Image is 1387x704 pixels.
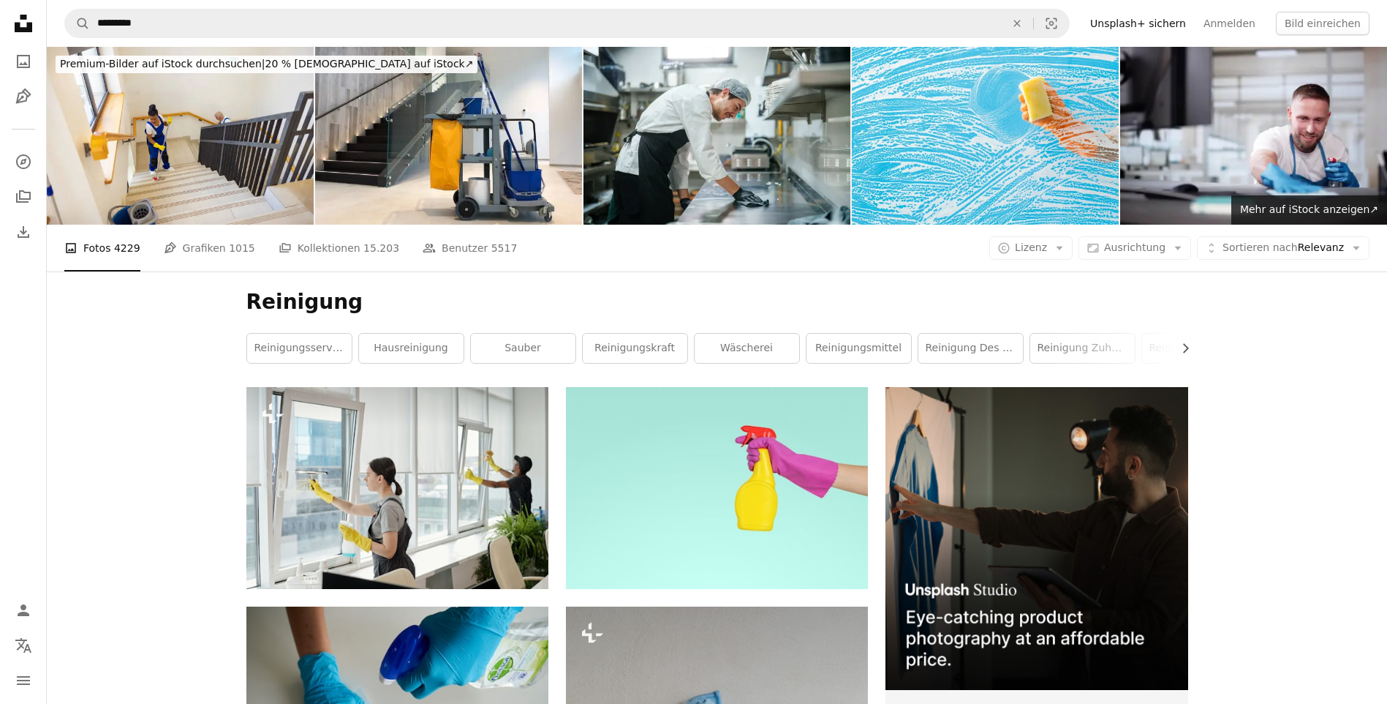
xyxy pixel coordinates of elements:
[9,217,38,247] a: Bisherige Downloads
[1231,195,1387,225] a: Mehr auf iStock anzeigen↗
[1034,10,1069,37] button: Visuelle Suche
[491,240,518,256] span: 5517
[1078,236,1191,260] button: Ausrichtung
[423,225,517,272] a: Benutzer 5517
[1142,334,1247,363] a: Reinigung zu Hause
[246,289,1188,315] h1: Reinigung
[1240,203,1378,215] span: Mehr auf iStock anzeigen ↗
[1222,241,1344,255] span: Relevanz
[1001,10,1033,37] button: Löschen
[566,481,868,494] a: Person mit gelber Plastik-Sprühflasche
[9,147,38,176] a: Entdecken
[9,666,38,695] button: Menü
[359,334,464,363] a: Hausreinigung
[9,82,38,111] a: Grafiken
[65,10,90,37] button: Unsplash suchen
[1276,12,1369,35] button: Bild einreichen
[64,9,1070,38] form: Finden Sie Bildmaterial auf der ganzen Webseite
[9,47,38,76] a: Fotos
[852,47,1119,225] img: Cleaning glass window with sponge
[1081,12,1195,35] a: Unsplash+ sichern
[315,47,582,225] img: Reinigungswagen im Flur
[1197,236,1369,260] button: Sortieren nachRelevanz
[246,387,548,588] img: Junge Reinigungskraft in Arbeitskleidung wäscht große Fenster eines Großraumbüros gegen ihren afr...
[47,47,314,225] img: Female janitor Black ethnicity and senior male Caucasian janitor mopping the stairs in the school
[279,225,399,272] a: Kollektionen 15.203
[60,58,473,70] span: 20 % [DEMOGRAPHIC_DATA] auf iStock ↗
[885,387,1187,689] img: file-1715714098234-25b8b4e9d8faimage
[1120,47,1387,225] img: Janitor Cleaning White Desk
[989,236,1073,260] button: Lizenz
[47,47,486,82] a: Premium-Bilder auf iStock durchsuchen|20 % [DEMOGRAPHIC_DATA] auf iStock↗
[247,334,352,363] a: Reinigungsservice
[9,596,38,625] a: Anmelden / Registrieren
[9,631,38,660] button: Sprache
[9,182,38,211] a: Kollektionen
[1172,334,1188,363] button: Liste nach rechts verschieben
[1195,12,1264,35] a: Anmelden
[164,225,255,272] a: Grafiken 1015
[1030,334,1135,363] a: Reinigung Zuhause
[471,334,575,363] a: sauber
[583,334,687,363] a: Reinigungskraft
[566,387,868,588] img: Person mit gelber Plastik-Sprühflasche
[1015,241,1047,253] span: Lizenz
[583,47,850,225] img: Der Küchenchef wischt die Küchentheke ab.
[1104,241,1165,253] span: Ausrichtung
[246,481,548,494] a: Junge Reinigungskraft in Arbeitskleidung wäscht große Fenster eines Großraumbüros gegen ihren afr...
[806,334,911,363] a: Reinigungsmittel
[60,58,265,70] span: Premium-Bilder auf iStock durchsuchen |
[229,240,255,256] span: 1015
[918,334,1023,363] a: Reinigung des Hauses
[1222,241,1298,253] span: Sortieren nach
[363,240,399,256] span: 15.203
[695,334,799,363] a: Wäscherei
